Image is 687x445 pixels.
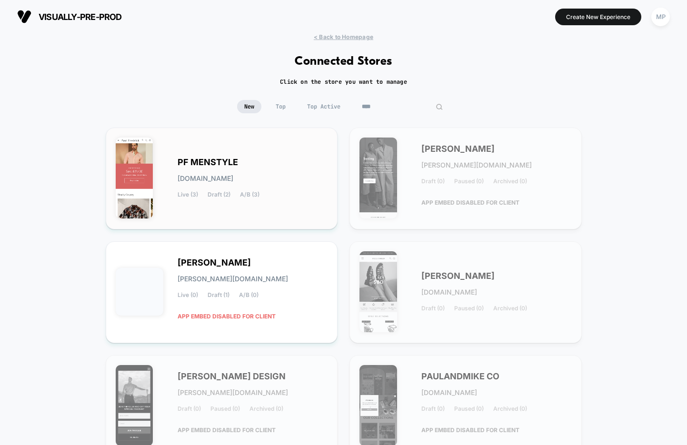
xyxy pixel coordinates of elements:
span: Draft (0) [421,305,445,312]
span: Archived (0) [493,405,527,412]
span: APP EMBED DISABLED FOR CLIENT [421,422,519,438]
span: Archived (0) [493,178,527,185]
span: Paused (0) [454,178,484,185]
span: Draft (0) [421,405,445,412]
span: Archived (0) [249,405,283,412]
img: edit [436,103,443,110]
span: A/B (0) [239,292,259,298]
span: APP EMBED DISABLED FOR CLIENT [178,422,276,438]
h2: Click on the store you want to manage [280,78,407,86]
span: Live (3) [178,191,198,198]
button: visually-pre-prod [14,9,125,24]
span: Draft (0) [178,405,201,412]
span: visually-pre-prod [39,12,122,22]
span: Paused (0) [454,305,484,312]
span: < Back to Homepage [314,33,373,40]
button: Create New Experience [555,9,641,25]
span: Top Active [300,100,348,113]
span: APP EMBED DISABLED FOR CLIENT [421,194,519,211]
div: MP [651,8,670,26]
h1: Connected Stores [295,55,392,69]
span: Live (0) [178,292,198,298]
span: [PERSON_NAME][DOMAIN_NAME] [421,162,532,168]
img: PAUL_LOCAL_DEV [116,268,163,316]
span: [PERSON_NAME][DOMAIN_NAME] [178,276,288,282]
span: Draft (1) [208,292,229,298]
span: PAULANDMIKE CO [421,373,499,380]
span: APP EMBED DISABLED FOR CLIENT [178,308,276,325]
span: [PERSON_NAME][DOMAIN_NAME] [178,389,288,396]
span: New [237,100,261,113]
span: Draft (2) [208,191,230,198]
span: [PERSON_NAME] DESIGN [178,373,286,380]
span: Top [269,100,293,113]
span: A/B (3) [240,191,259,198]
span: Archived (0) [493,305,527,312]
img: Visually logo [17,10,31,24]
span: Draft (0) [421,178,445,185]
span: [PERSON_NAME] [421,146,495,152]
span: Paused (0) [210,405,240,412]
img: PAULA_TORRES [359,251,397,332]
span: [PERSON_NAME] [421,273,495,279]
span: [PERSON_NAME] [178,259,251,266]
img: KWASI_PAUL [359,138,397,218]
button: MP [648,7,673,27]
img: PF_MENSTYLE [116,138,153,218]
span: [DOMAIN_NAME] [178,175,233,182]
span: PF MENSTYLE [178,159,238,166]
span: [DOMAIN_NAME] [421,289,477,296]
span: [DOMAIN_NAME] [421,389,477,396]
span: Paused (0) [454,405,484,412]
